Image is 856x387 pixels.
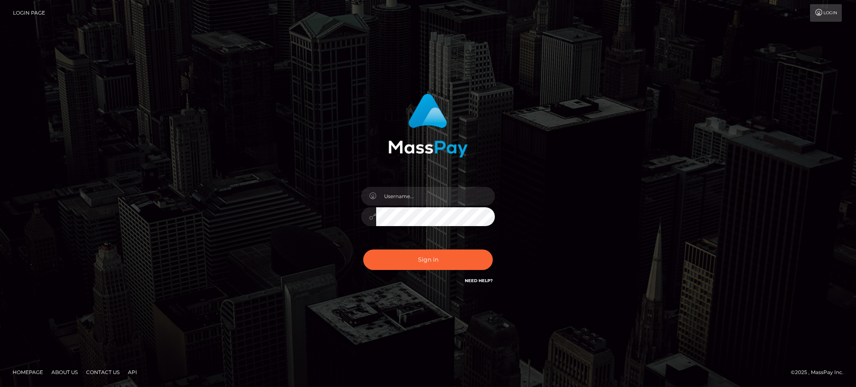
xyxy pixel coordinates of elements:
[9,366,46,379] a: Homepage
[376,187,495,206] input: Username...
[363,250,493,270] button: Sign in
[125,366,140,379] a: API
[388,94,468,158] img: MassPay Login
[48,366,81,379] a: About Us
[465,278,493,283] a: Need Help?
[13,4,45,22] a: Login Page
[791,368,850,377] div: © 2025 , MassPay Inc.
[83,366,123,379] a: Contact Us
[810,4,842,22] a: Login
